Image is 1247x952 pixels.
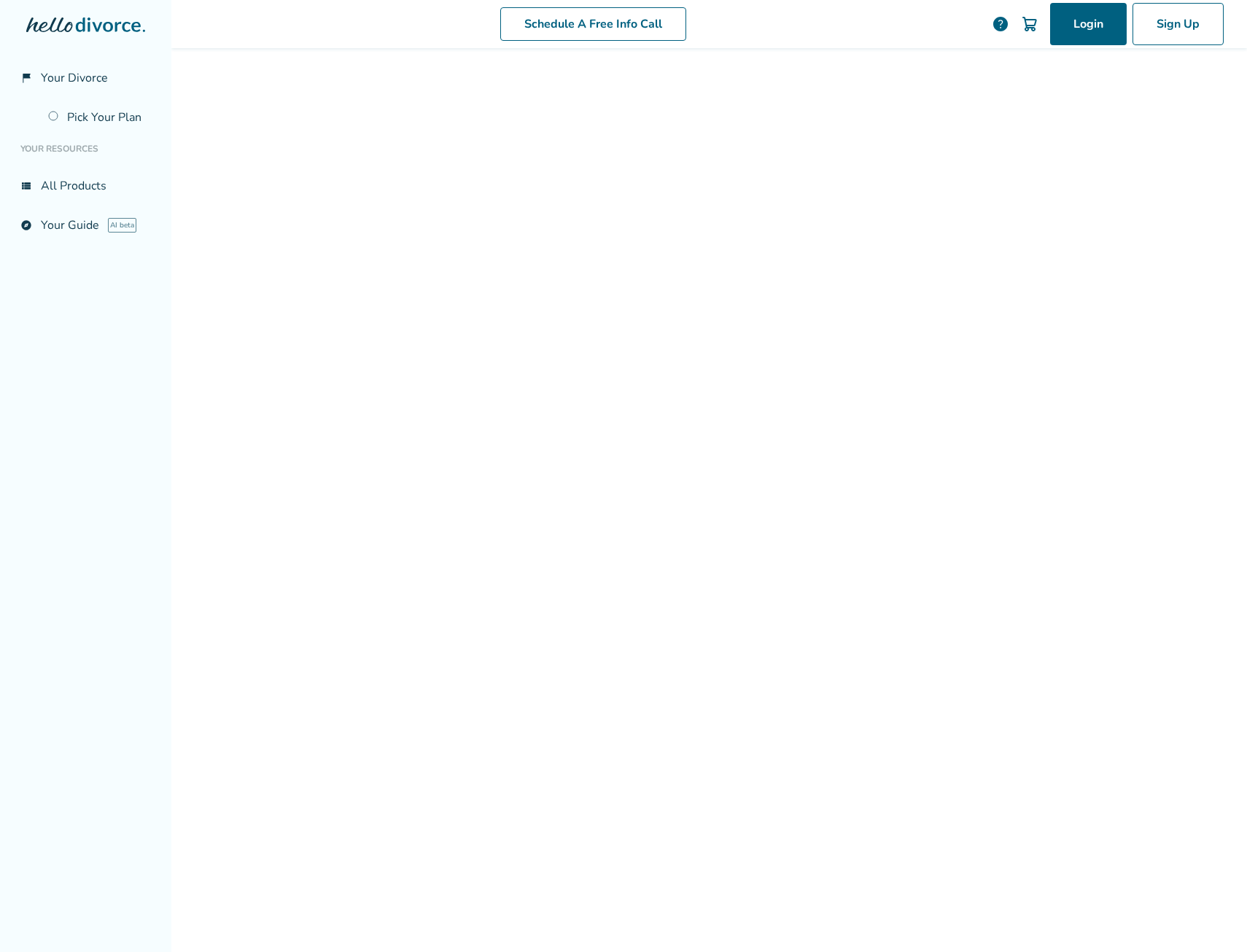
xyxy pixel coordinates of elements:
[1133,3,1224,45] a: Sign Up
[500,7,686,41] a: Schedule A Free Info Call
[12,61,160,95] a: flag_2Your Divorce
[1050,3,1127,45] a: Login
[12,208,160,242] a: exploreYour GuideAI beta
[1021,15,1038,33] img: Cart
[20,219,32,231] span: explore
[39,101,160,134] a: Pick Your Plan
[992,15,1009,33] a: help
[12,134,160,163] li: Your Resources
[41,70,108,86] span: Your Divorce
[12,169,160,203] a: view_listAll Products
[108,218,136,233] span: AI beta
[20,72,32,84] span: flag_2
[20,180,32,192] span: view_list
